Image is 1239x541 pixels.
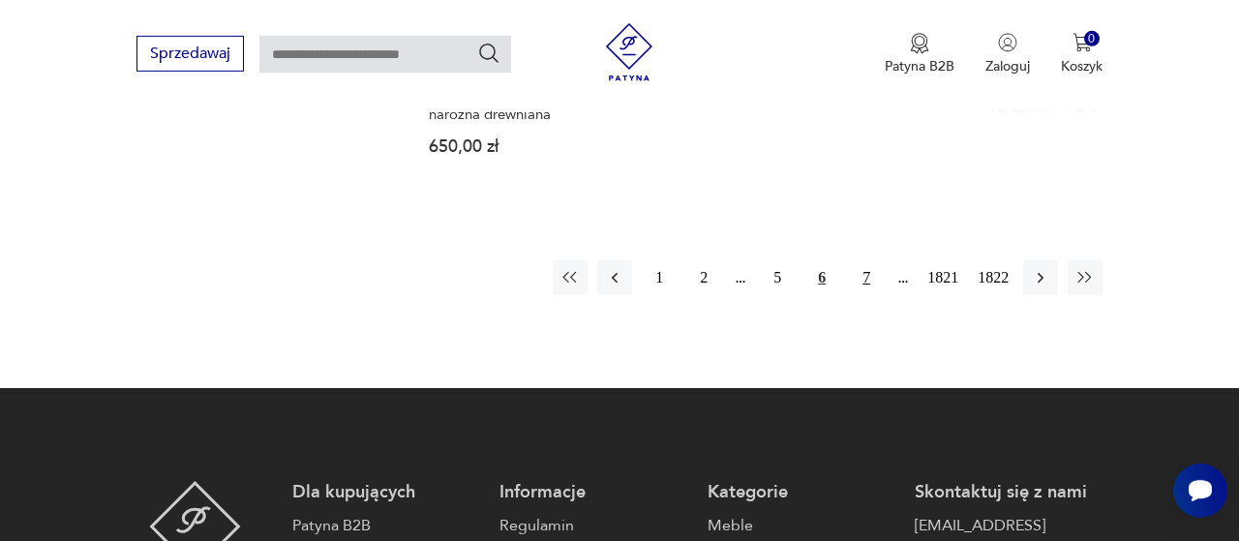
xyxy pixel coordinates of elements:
h3: Stolik, konsola antyczna narożna drewniana [429,90,626,123]
button: Sprzedawaj [136,36,244,72]
a: Patyna B2B [292,514,480,537]
div: 0 [1084,31,1101,47]
img: Patyna - sklep z meblami i dekoracjami vintage [600,23,658,81]
img: Ikona medalu [910,33,929,54]
p: 650,00 zł [429,138,626,155]
button: Szukaj [477,42,500,65]
img: Ikonka użytkownika [998,33,1017,52]
img: Ikona koszyka [1073,33,1092,52]
button: 7 [849,260,884,295]
p: Informacje [499,481,687,504]
a: Regulamin [499,514,687,537]
button: Zaloguj [985,33,1030,75]
p: Kategorie [708,481,895,504]
button: Patyna B2B [885,33,954,75]
button: 6 [804,260,839,295]
iframe: Smartsupp widget button [1173,464,1227,518]
button: 0Koszyk [1061,33,1103,75]
p: Dla kupujących [292,481,480,504]
button: 1 [642,260,677,295]
a: Sprzedawaj [136,48,244,62]
button: 2 [686,260,721,295]
p: Skontaktuj się z nami [915,481,1103,504]
p: Patyna B2B [885,57,954,75]
p: Koszyk [1061,57,1103,75]
button: 5 [760,260,795,295]
a: Meble [708,514,895,537]
a: Ikona medaluPatyna B2B [885,33,954,75]
button: 1822 [973,260,1013,295]
p: Zaloguj [985,57,1030,75]
button: 1821 [922,260,963,295]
